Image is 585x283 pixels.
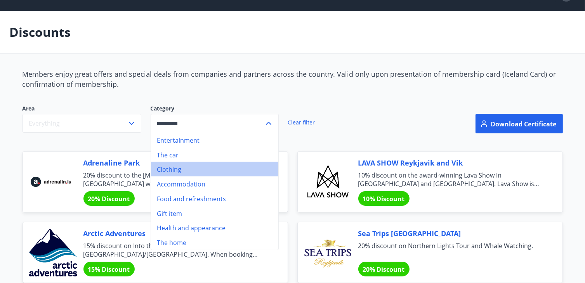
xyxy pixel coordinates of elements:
[83,228,269,238] span: Arctic Adventures
[358,242,533,250] font: 20% discount on Northern Lights Tour and Whale Watching.
[358,158,463,167] font: LAVA SHOW Reykjavik and Vik
[157,209,182,217] font: Gift item
[83,171,259,205] font: 20% discount to the [MEDICAL_DATA][GEOGRAPHIC_DATA] in [GEOGRAPHIC_DATA] with a discount code tha...
[88,265,130,274] font: 15% Discount
[157,165,182,174] font: Clothing
[288,119,315,126] font: Clear filter
[23,105,35,112] font: Area
[151,105,175,112] font: Category
[363,265,405,274] font: 20% Discount
[23,114,141,133] button: Everything
[83,158,140,167] font: Adrenaline Park
[157,238,187,247] font: The home
[83,242,258,267] font: 15% discount on Into the Glacier tours from [GEOGRAPHIC_DATA]/[GEOGRAPHIC_DATA]. When booking onl...
[157,150,179,159] font: The car
[358,229,461,238] font: Sea Trips [GEOGRAPHIC_DATA]
[157,136,200,145] font: Entertainment
[9,24,71,40] font: Discounts
[88,195,130,203] font: 20% Discount
[358,171,540,205] font: 10% discount on the award-winning Lava Show in [GEOGRAPHIC_DATA] and [GEOGRAPHIC_DATA]. Lava Show...
[29,119,60,128] font: Everything
[23,69,556,89] font: Members enjoy great offers and special deals from companies and partners across the country. Vali...
[157,180,206,188] font: Accommodation
[491,120,557,128] font: Download certificate
[363,195,405,203] font: 10% Discount
[157,224,226,232] font: Health and appearance
[476,114,563,133] button: Download certificate
[157,195,226,203] font: Food and refreshments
